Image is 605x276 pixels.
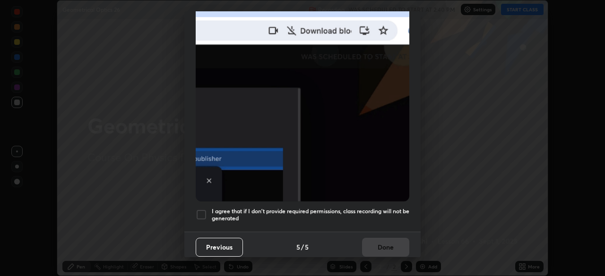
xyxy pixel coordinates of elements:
[305,242,309,252] h4: 5
[296,242,300,252] h4: 5
[212,208,409,222] h5: I agree that if I don't provide required permissions, class recording will not be generated
[301,242,304,252] h4: /
[196,238,243,257] button: Previous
